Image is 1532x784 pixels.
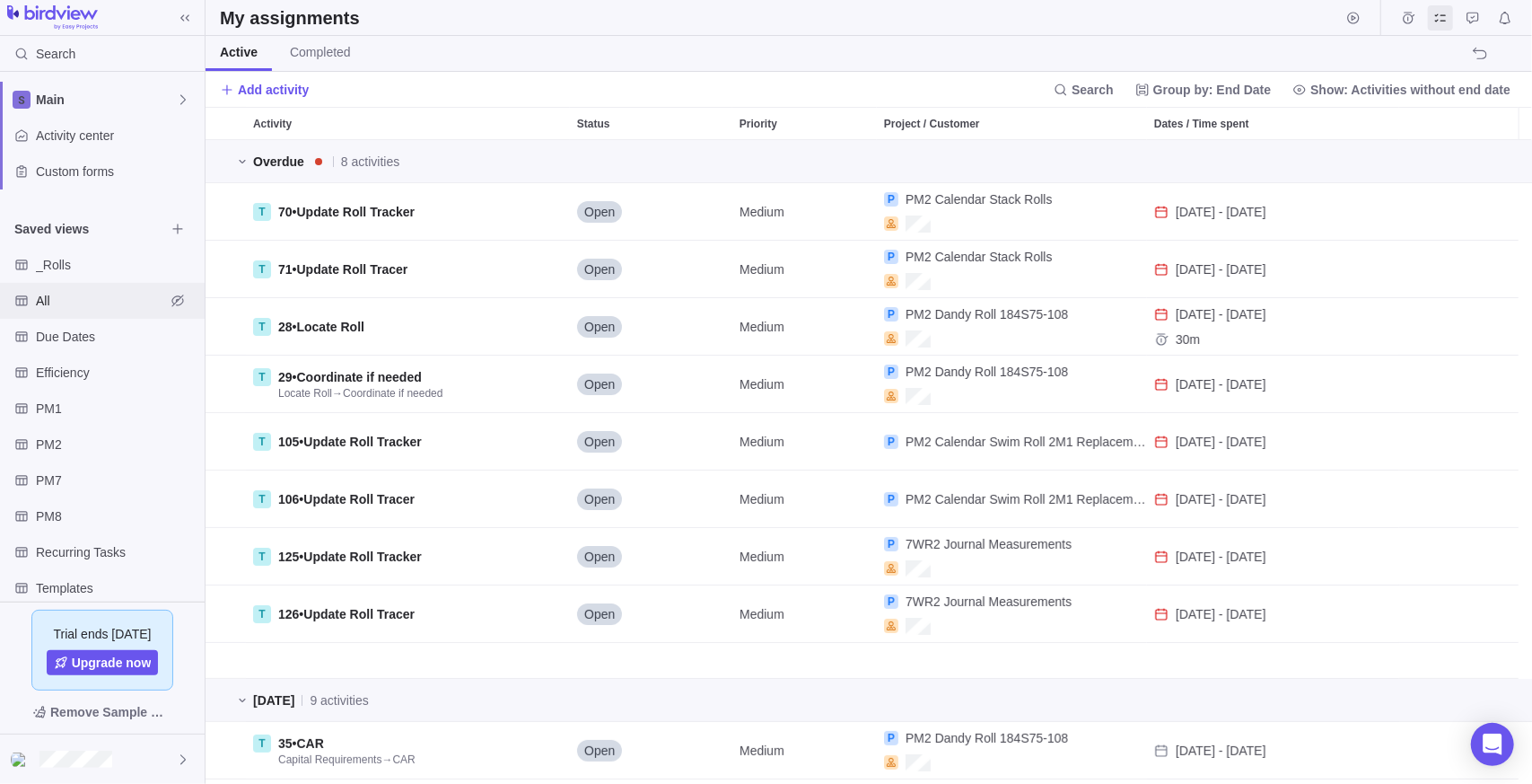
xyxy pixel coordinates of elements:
[392,753,415,766] span: CAR
[253,115,292,133] span: Activity
[253,692,294,709] span: [DATE]
[906,363,1068,381] a: PM2 Dandy Roll 184S75-108
[570,108,732,139] div: Status
[276,36,365,71] a: Completed
[290,43,351,61] span: Completed
[732,471,877,528] div: Priority
[732,356,877,412] div: Medium
[278,433,422,451] span: •
[1428,5,1453,31] span: My assignments
[877,241,1147,298] div: Project / Customer
[906,435,1151,449] span: PM2 Calendar Swim Roll 2M1 Replacement
[1176,548,1266,566] span: Oct 2 - Oct 3
[906,729,1068,747] a: PM2 Dandy Roll 184S75-108
[732,241,877,297] div: Medium
[906,731,1068,745] span: PM2 Dandy Roll 184S75-108
[1147,108,1399,139] div: Dates / Time spent
[253,318,271,336] div: T
[584,605,615,623] span: Open
[884,492,898,507] div: P
[1341,5,1366,31] span: Start timer
[303,550,422,564] span: Update Roll Tracker
[54,625,152,643] span: Trial ends [DATE]
[278,387,332,400] span: Locate Roll
[296,736,323,751] span: CAR
[906,250,1052,264] span: PM2 Calendar Stack Rolls
[877,183,1147,241] div: Project / Customer
[253,490,271,508] div: T
[570,298,732,356] div: Status
[1176,203,1266,221] span: Sep 11 - Sep 12
[570,722,732,780] div: Status
[296,205,415,219] span: Update Roll Tracker
[884,307,898,322] div: P
[1285,77,1518,102] span: Show: Activities without end date
[1428,13,1453,28] a: My assignments
[343,387,442,400] span: Coordinate if needed
[1471,723,1514,766] div: Open Intercom Messenger
[1176,305,1266,323] span: Sep 22 - Sep 24
[36,127,197,145] span: Activity center
[570,413,732,471] div: Status
[906,537,1072,551] span: 7WR2 Journal Measurements
[253,735,271,753] div: T
[303,435,422,449] span: Update Roll Tracker
[906,593,1072,611] a: 7WR2 Journal Measurements
[740,433,784,451] span: Medium
[877,413,1147,471] div: Project / Customer
[584,375,615,393] span: Open
[584,260,615,278] span: Open
[577,115,610,133] span: Status
[884,365,898,379] div: P
[906,490,1147,508] a: PM2 Calendar Swim Roll 2M1 Replacement
[1147,471,1399,528] div: Dates / Time spent
[570,471,732,528] div: Status
[732,528,877,585] div: Medium
[278,205,293,219] span: 70
[884,731,898,745] div: P
[278,605,415,623] span: •
[1176,375,1266,393] span: Sep 22 - Sep 24
[1460,5,1485,31] span: Approval requests
[278,260,407,278] span: •
[296,320,363,334] span: Locate Roll
[740,318,784,336] span: Medium
[732,298,877,355] div: Medium
[1147,722,1399,780] div: Dates / Time spent
[884,250,898,264] div: P
[36,400,197,418] span: PM1
[296,262,407,277] span: Update Roll Tracer
[246,413,570,471] div: Activity
[1046,77,1121,102] span: Search
[732,471,877,527] div: Medium
[1310,81,1510,99] span: Show: Activities without end date
[278,736,293,751] span: 35
[570,356,732,413] div: Status
[36,471,197,489] span: PM7
[732,586,877,642] div: Medium
[906,535,1072,553] a: 7WR2 Journal Measurements
[1467,41,1493,66] span: The action will be undone: changing the activity dates
[278,262,293,277] span: 71
[732,183,877,241] div: Priority
[1176,490,1266,508] span: Sep 30 - Oct 1
[1396,5,1421,31] span: Time logs
[165,288,190,313] span: Hide view
[884,595,898,609] div: P
[1147,413,1399,471] div: Dates / Time spent
[570,586,732,643] div: Status
[740,605,784,623] span: Medium
[253,433,271,451] div: T
[1493,5,1518,31] span: Notifications
[310,692,368,709] span: 9 activities
[278,550,299,564] span: 125
[584,742,615,760] span: Open
[36,292,165,310] span: All
[1176,260,1266,278] span: Sep 11 - Sep 12
[732,241,877,298] div: Priority
[36,328,197,346] span: Due Dates
[246,183,570,241] div: Activity
[877,471,1147,528] div: Project / Customer
[278,368,422,386] span: •
[570,183,732,241] div: Status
